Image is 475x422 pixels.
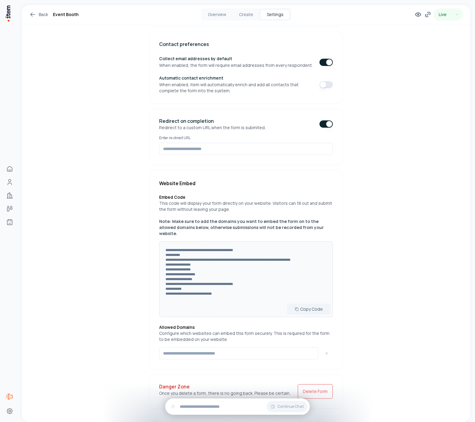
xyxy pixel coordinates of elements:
[159,180,333,187] h2: Website Embed
[4,216,16,228] a: Agents
[298,384,333,399] button: Delete Form
[267,401,307,412] button: Continue Chat
[159,136,333,140] p: Enter re-direct URL
[165,398,310,415] div: Continue Chat
[159,218,324,236] strong: Note: Make sure to add the domains you want to embed the form on to the allowed domains below, ot...
[260,10,290,19] button: Settings
[29,11,48,18] a: Back
[4,391,16,403] a: Forms
[159,324,333,330] h3: Allowed Domains
[159,384,290,389] h3: Danger Zone
[277,404,304,409] span: Continue Chat
[202,10,231,19] button: Overview
[159,56,313,61] h3: Collect email addresses by default
[4,203,16,215] a: Deals
[159,76,315,80] h3: Automatic contact enrichment
[4,163,16,175] a: Home
[159,390,290,396] p: Once you delete a form, there is no going back. Please be certain.
[159,330,333,342] p: Configure which websites can embed this form securely. This is required for the form to be embedd...
[53,11,79,18] h1: Event Booth
[159,194,333,200] h3: Embed Code
[4,405,16,417] a: Settings
[159,200,333,237] p: This code will display your form directly on your website. Visitors can fill out and submit the f...
[5,5,11,22] img: Item Brain Logo
[287,304,330,315] button: Copy Code
[159,62,313,68] p: When enabled, the form will require email addresses from every respondent.
[159,82,315,94] p: When enabled, item will automatically enrich and add all contacts that complete the form into the...
[159,42,333,47] h3: Contact preferences
[231,10,260,19] button: Create
[159,125,266,131] p: Redirect to a custom URL when the form is submited.
[159,119,266,123] h3: Redirect on completion
[4,189,16,201] a: Companies
[4,176,16,188] a: People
